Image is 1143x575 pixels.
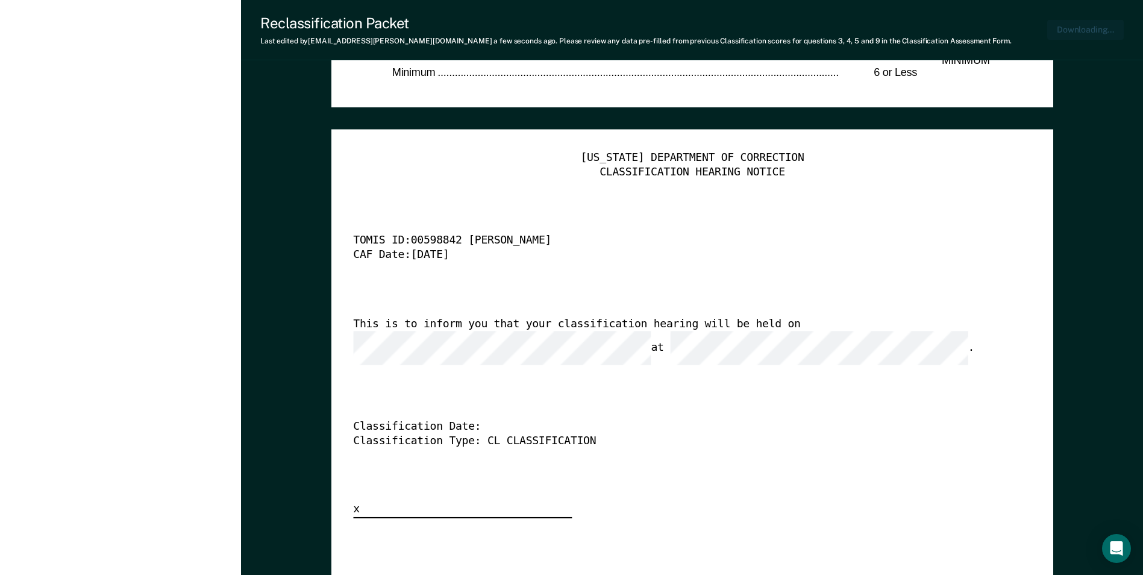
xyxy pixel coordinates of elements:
div: [US_STATE] DEPARTMENT OF CORRECTION [353,151,1031,165]
div: MINIMUM [936,54,995,69]
div: Classification Date: [353,419,997,434]
div: Classification Type: CL CLASSIFICATION [353,434,997,448]
div: Last edited by [EMAIL_ADDRESS][PERSON_NAME][DOMAIN_NAME] . Please review any data pre-filled from... [260,37,1012,45]
div: x [353,503,572,518]
div: Open Intercom Messenger [1102,534,1131,563]
span: Minimum [392,66,437,78]
div: 6 or Less [839,66,917,81]
span: a few seconds ago [493,37,556,45]
div: Reclassification Packet [260,14,1012,32]
div: TOMIS ID: 00598842 [PERSON_NAME] [353,234,997,248]
div: This is to inform you that your classification hearing will be held on at . [353,317,997,365]
div: CLASSIFICATION HEARING NOTICE [353,165,1031,180]
div: CAF Date: [DATE] [353,248,997,263]
button: Downloading... [1047,20,1124,40]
